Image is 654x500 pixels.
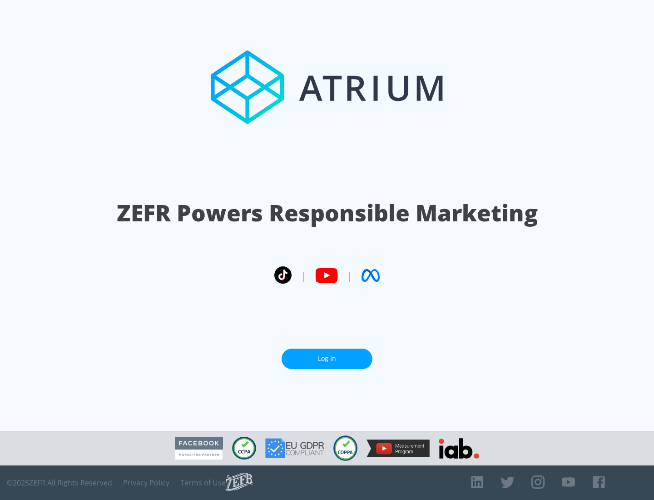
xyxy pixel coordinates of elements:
img: YouTube Measurement Program [367,440,430,457]
span: | [347,269,352,282]
img: Facebook Marketing Partner [175,437,223,460]
img: GDPR Compliant [265,438,324,458]
img: IAB [439,438,479,459]
a: Log In [282,349,372,369]
span: | [301,269,306,282]
img: CCPA Compliant [232,437,256,460]
a: Terms of Use [180,478,226,487]
a: Privacy Policy [123,478,169,487]
h1: ZEFR Powers Responsible Marketing [117,197,538,229]
img: COPPA Compliant [333,435,357,461]
span: © 2025 ZEFR All Rights Reserved [7,478,112,487]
